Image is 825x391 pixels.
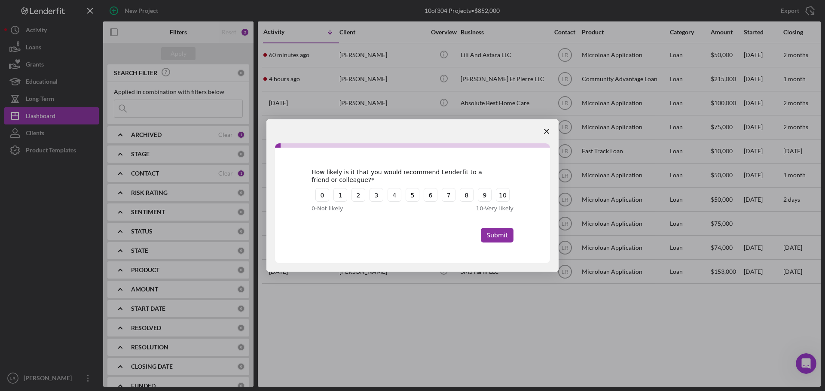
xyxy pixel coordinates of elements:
[333,188,347,202] button: 1
[481,228,513,242] button: Submit
[406,188,419,202] button: 5
[496,188,510,202] button: 10
[478,188,492,202] button: 9
[312,168,501,184] div: How likely is it that you would recommend Lenderfit to a friend or colleague?
[436,204,513,213] div: 10 - Very likely
[370,188,383,202] button: 3
[388,188,401,202] button: 4
[460,188,474,202] button: 8
[424,188,437,202] button: 6
[315,188,329,202] button: 0
[312,204,389,213] div: 0 - Not likely
[442,188,455,202] button: 7
[351,188,365,202] button: 2
[535,119,559,143] span: Close survey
